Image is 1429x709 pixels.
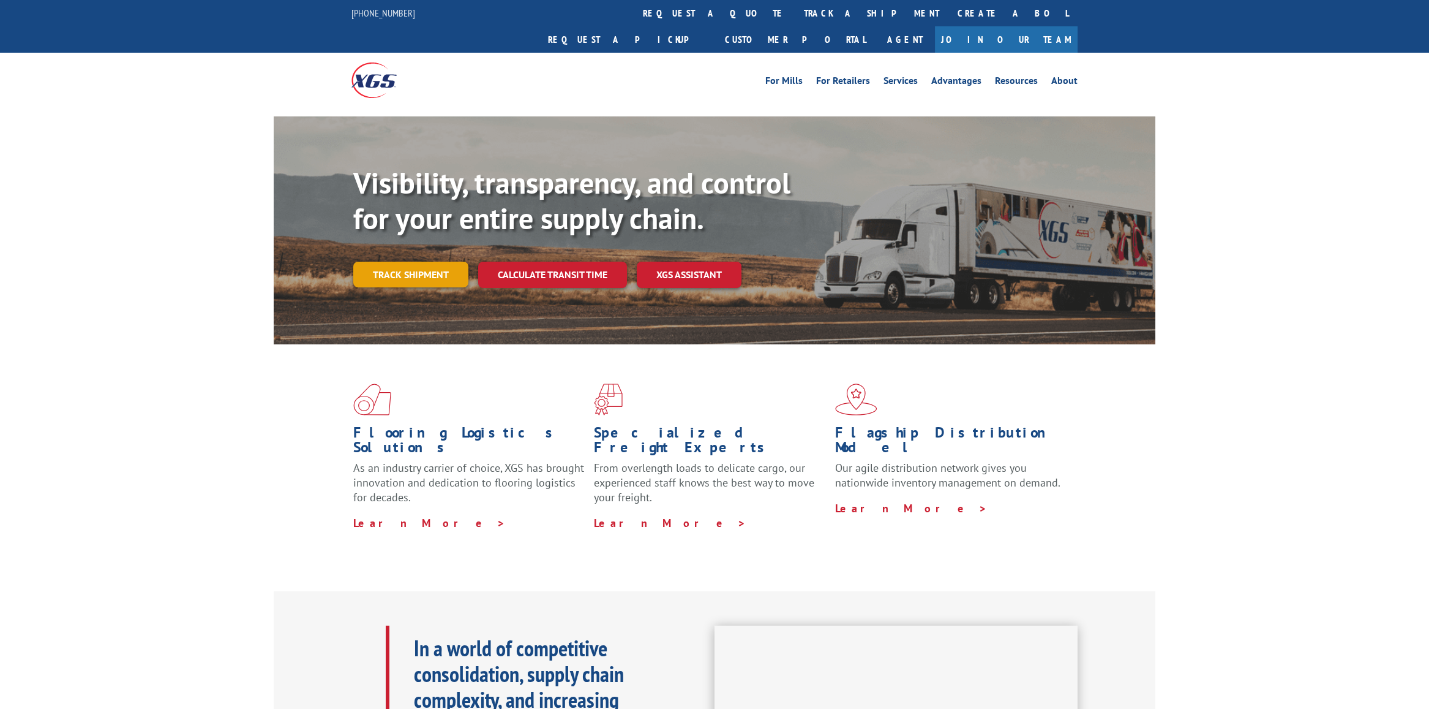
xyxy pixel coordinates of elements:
a: Calculate transit time [478,262,627,288]
img: xgs-icon-focused-on-flooring-red [594,384,623,415]
a: Join Our Team [935,26,1078,53]
span: Our agile distribution network gives you nationwide inventory management on demand. [835,461,1060,490]
a: About [1051,76,1078,89]
h1: Flagship Distribution Model [835,425,1067,461]
p: From overlength loads to delicate cargo, our experienced staff knows the best way to move your fr... [594,461,825,515]
a: Advantages [931,76,981,89]
a: Agent [875,26,935,53]
a: For Mills [765,76,803,89]
h1: Specialized Freight Experts [594,425,825,461]
h1: Flooring Logistics Solutions [353,425,585,461]
a: For Retailers [816,76,870,89]
a: XGS ASSISTANT [637,262,741,288]
a: [PHONE_NUMBER] [351,7,415,19]
b: Visibility, transparency, and control for your entire supply chain. [353,164,790,237]
img: xgs-icon-flagship-distribution-model-red [835,384,877,415]
a: Learn More > [835,501,988,515]
a: Track shipment [353,262,468,287]
a: Customer Portal [716,26,875,53]
img: xgs-icon-total-supply-chain-intelligence-red [353,384,391,415]
a: Learn More > [353,516,506,530]
span: As an industry carrier of choice, XGS has brought innovation and dedication to flooring logistics... [353,461,584,504]
a: Learn More > [594,516,746,530]
a: Services [883,76,918,89]
a: Request a pickup [539,26,716,53]
a: Resources [995,76,1038,89]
